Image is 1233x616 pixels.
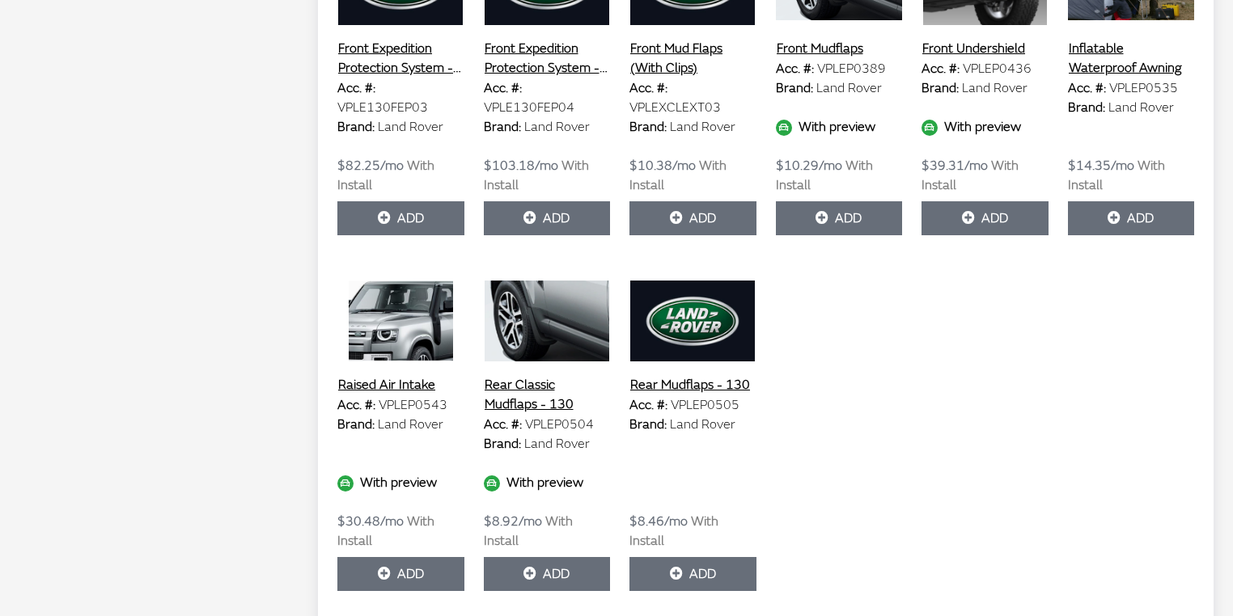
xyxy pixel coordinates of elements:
span: $82.25/mo [337,158,404,174]
button: Add [484,201,611,235]
button: Add [337,201,464,235]
span: Land Rover [378,416,443,432]
span: VPLEP0543 [379,397,447,413]
button: Rear Mudflaps - 130 [629,374,751,395]
span: Land Rover [524,436,590,452]
span: VPLEP0389 [817,61,886,77]
span: VPLE130FEP03 [337,99,428,116]
label: Brand: [629,415,667,434]
label: Acc. #: [629,78,667,98]
span: $103.18/mo [484,158,558,174]
span: VPLEP0436 [963,61,1032,77]
span: $14.35/mo [1068,158,1134,174]
span: VPLEP0504 [525,416,594,432]
span: $8.46/mo [629,513,688,530]
div: With preview [337,473,464,492]
span: Land Rover [524,119,590,135]
label: Brand: [922,78,959,98]
span: Land Rover [1108,99,1174,116]
label: Brand: [337,117,375,137]
label: Acc. #: [922,59,960,78]
button: Add [629,201,756,235]
img: Image for Raised Air Intake [337,281,464,361]
span: Land Rover [816,80,882,96]
label: Acc. #: [1068,78,1106,98]
span: VPLEP0505 [671,397,739,413]
label: Brand: [484,117,521,137]
span: $30.48/mo [337,513,404,530]
label: Acc. #: [484,415,522,434]
label: Brand: [629,117,667,137]
button: Front Undershield [922,38,1026,59]
label: Brand: [1068,98,1105,117]
button: Front Mud Flaps (With Clips) [629,38,756,78]
span: $39.31/mo [922,158,988,174]
span: VPLE130FEP04 [484,99,574,116]
button: Rear Classic Mudflaps - 130 [484,374,611,415]
span: Land Rover [962,80,1027,96]
label: Acc. #: [484,78,522,98]
div: With preview [484,473,611,492]
img: Image for Rear Mudflaps - 130 [629,281,756,361]
span: Land Rover [670,416,735,432]
button: Add [776,201,903,235]
button: Add [337,557,464,591]
button: Raised Air Intake [337,374,436,395]
label: Brand: [484,434,521,454]
div: With preview [922,117,1049,137]
label: Acc. #: [629,395,667,415]
span: $10.29/mo [776,158,842,174]
span: Land Rover [670,119,735,135]
button: Add [629,557,756,591]
span: $10.38/mo [629,158,696,174]
label: Acc. #: [337,78,375,98]
label: Acc. #: [776,59,814,78]
button: Front Expedition Protection System - 130, with Front Undershield Technical Chrome Finish [337,38,464,78]
img: Image for Rear Classic Mudflaps - 130 [484,281,611,361]
div: With preview [776,117,903,137]
label: Brand: [337,415,375,434]
label: Acc. #: [337,395,375,415]
span: Land Rover [378,119,443,135]
span: VPLEP0535 [1109,80,1178,96]
span: VPLEXCLEXT03 [629,99,721,116]
span: $8.92/mo [484,513,542,530]
button: Add [484,557,611,591]
button: Front Expedition Protection System - 130,w/o Front Undershield & w/Technical Chrome Finish [484,38,611,78]
button: Front Mudflaps [776,38,864,59]
button: Add [922,201,1049,235]
label: Brand: [776,78,813,98]
button: Add [1068,201,1195,235]
button: Inflatable Waterproof Awning [1068,38,1195,78]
